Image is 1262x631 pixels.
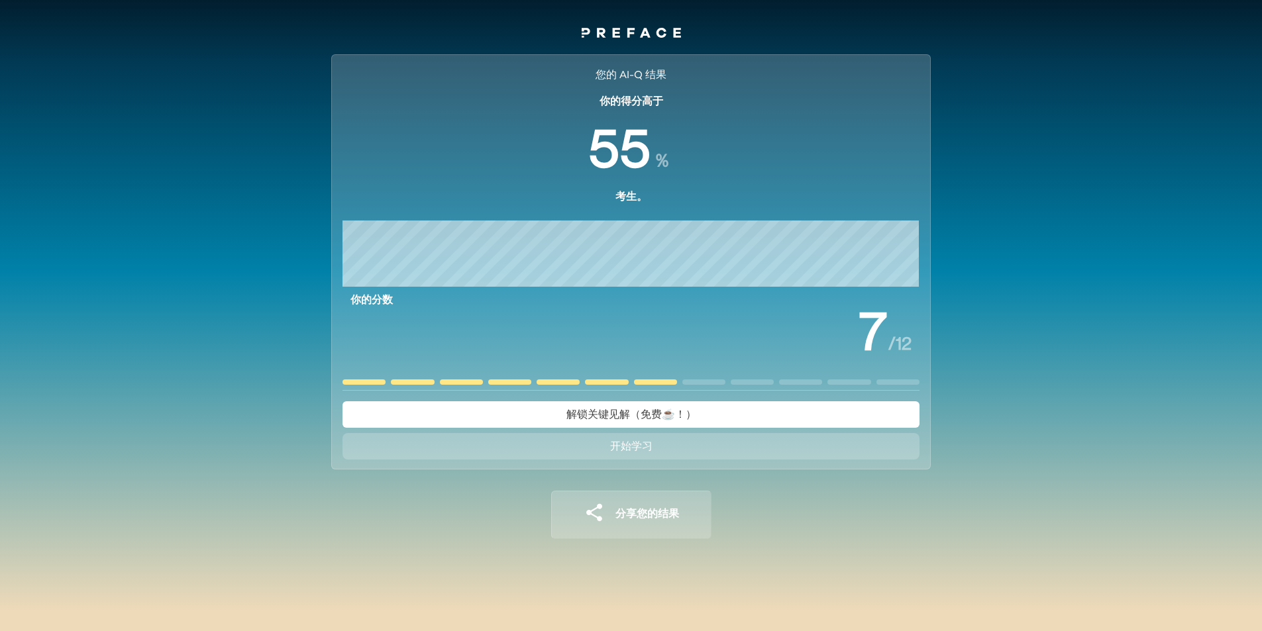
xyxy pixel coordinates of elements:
button: 分享您的结果 [551,491,711,539]
font: 解锁关键见解（免费☕️！） [566,409,696,420]
font: / [888,333,896,354]
font: 考生。 [615,191,647,202]
font: 您的 AI-Q 结果 [596,70,666,80]
font: 你的得分高于 [600,96,663,107]
button: 开始学习 [342,433,920,460]
font: 你的分数 [350,295,393,305]
font: ％ [653,150,672,171]
font: 12 [896,333,912,354]
font: 分享您的结果 [615,509,679,519]
font: 开始学习 [610,441,653,452]
button: 解锁关键见解（免费☕️！） [342,401,920,428]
